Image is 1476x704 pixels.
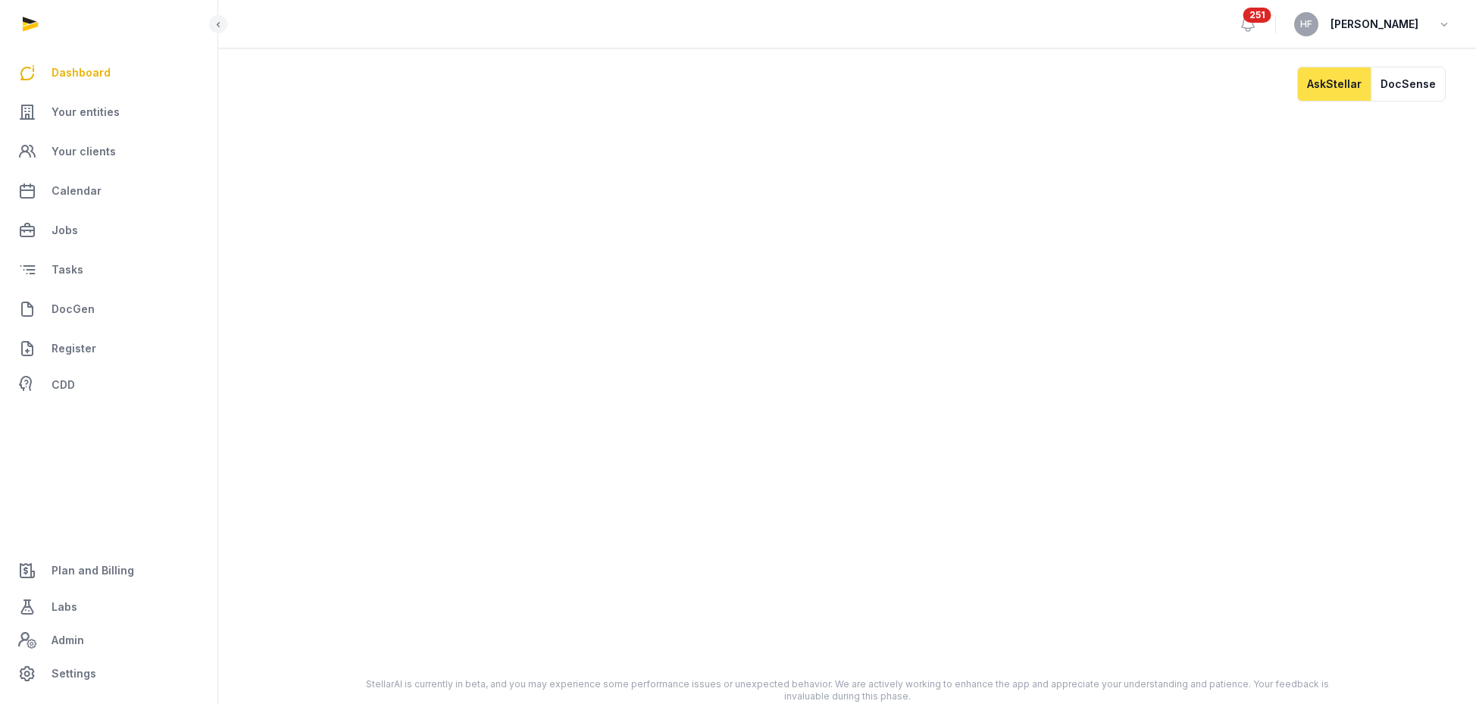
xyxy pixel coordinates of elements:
[12,291,205,327] a: DocGen
[12,94,205,130] a: Your entities
[52,300,95,318] span: DocGen
[1294,12,1318,36] button: HF
[344,678,1350,702] div: StellarAI is currently in beta, and you may experience some performance issues or unexpected beha...
[12,252,205,288] a: Tasks
[52,598,77,616] span: Labs
[52,665,96,683] span: Settings
[1300,20,1312,29] span: HF
[52,103,120,121] span: Your entities
[1331,15,1418,33] span: [PERSON_NAME]
[12,656,205,692] a: Settings
[52,339,96,358] span: Register
[12,173,205,209] a: Calendar
[1243,8,1271,23] span: 251
[52,562,134,580] span: Plan and Billing
[52,64,111,82] span: Dashboard
[12,552,205,589] a: Plan and Billing
[52,631,84,649] span: Admin
[12,55,205,91] a: Dashboard
[1371,67,1446,102] button: DocSense
[12,589,205,625] a: Labs
[12,212,205,249] a: Jobs
[52,182,102,200] span: Calendar
[52,142,116,161] span: Your clients
[12,625,205,656] a: Admin
[52,221,78,239] span: Jobs
[12,330,205,367] a: Register
[12,370,205,400] a: CDD
[1297,67,1371,102] button: AskStellar
[52,261,83,279] span: Tasks
[52,376,75,394] span: CDD
[12,133,205,170] a: Your clients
